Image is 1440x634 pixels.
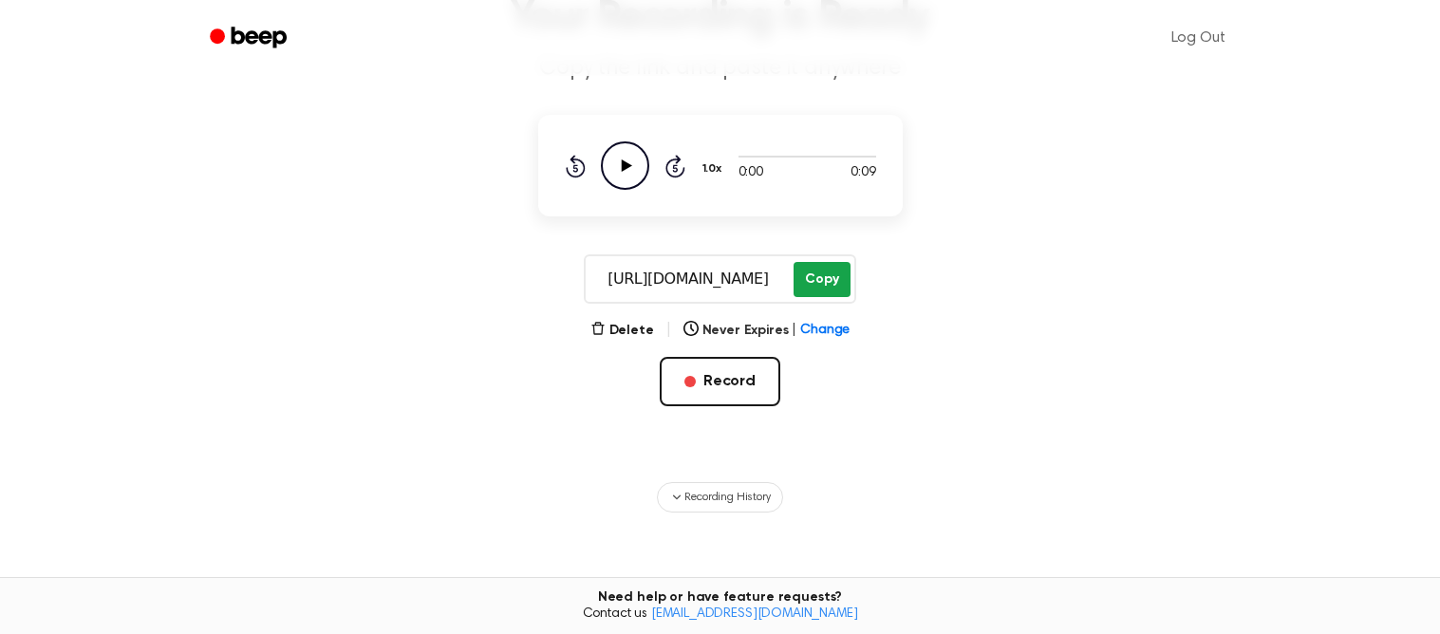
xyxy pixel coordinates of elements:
[701,153,729,185] button: 1.0x
[590,321,654,341] button: Delete
[657,482,782,513] button: Recording History
[660,357,780,406] button: Record
[794,262,850,297] button: Copy
[11,606,1429,624] span: Contact us
[684,489,770,506] span: Recording History
[196,20,304,57] a: Beep
[792,321,796,341] span: |
[651,607,858,621] a: [EMAIL_ADDRESS][DOMAIN_NAME]
[851,163,875,183] span: 0:09
[665,319,672,342] span: |
[800,321,850,341] span: Change
[1152,15,1244,61] a: Log Out
[683,321,851,341] button: Never Expires|Change
[739,163,763,183] span: 0:00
